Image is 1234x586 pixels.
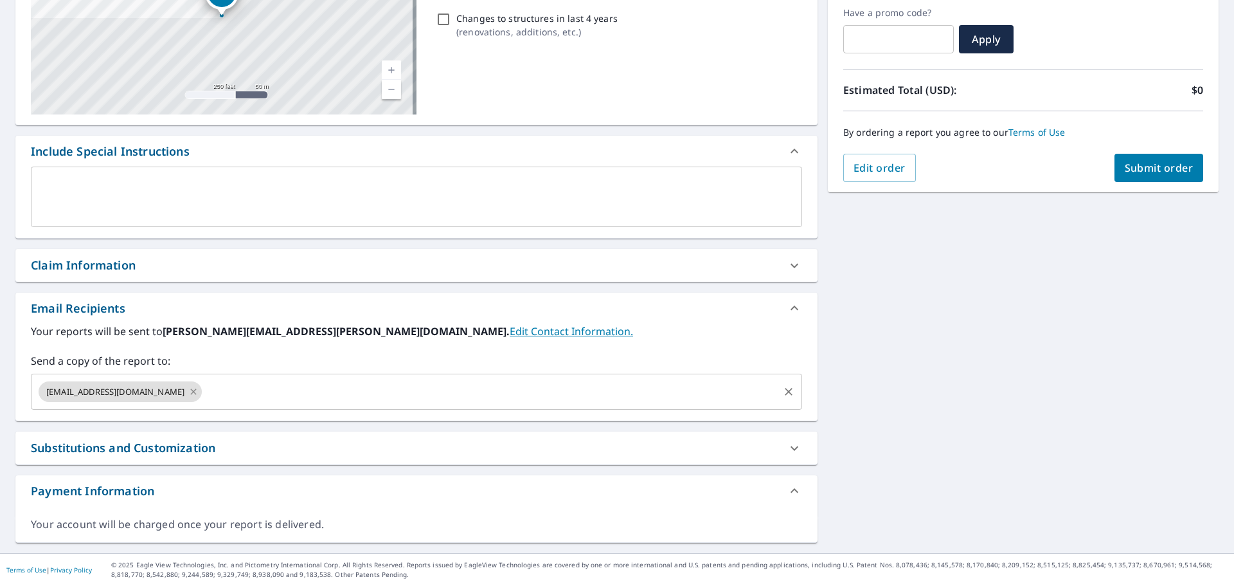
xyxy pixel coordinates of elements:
[969,32,1003,46] span: Apply
[843,7,954,19] label: Have a promo code?
[39,381,202,402] div: [EMAIL_ADDRESS][DOMAIN_NAME]
[6,565,46,574] a: Terms of Use
[1008,126,1066,138] a: Terms of Use
[31,143,190,160] div: Include Special Instructions
[31,517,802,532] div: Your account will be charged once your report is delivered.
[843,154,916,182] button: Edit order
[31,257,136,274] div: Claim Information
[1114,154,1204,182] button: Submit order
[456,25,618,39] p: ( renovations, additions, etc. )
[31,353,802,369] label: Send a copy of the report to:
[15,293,818,324] div: Email Recipients
[1125,161,1194,175] span: Submit order
[843,82,1023,98] p: Estimated Total (USD):
[382,60,401,80] a: Current Level 17, Zoom In
[39,386,192,398] span: [EMAIL_ADDRESS][DOMAIN_NAME]
[1192,82,1203,98] p: $0
[31,324,802,339] label: Your reports will be sent to
[31,482,154,500] div: Payment Information
[780,383,798,401] button: Clear
[959,25,1014,53] button: Apply
[510,324,633,338] a: EditContactInfo
[15,136,818,167] div: Include Special Instructions
[15,475,818,506] div: Payment Information
[50,565,92,574] a: Privacy Policy
[854,161,906,175] span: Edit order
[382,80,401,99] a: Current Level 17, Zoom Out
[31,300,125,317] div: Email Recipients
[6,566,92,574] p: |
[843,127,1203,138] p: By ordering a report you agree to our
[15,432,818,464] div: Substitutions and Customization
[111,560,1228,580] p: © 2025 Eagle View Technologies, Inc. and Pictometry International Corp. All Rights Reserved. Repo...
[456,12,618,25] p: Changes to structures in last 4 years
[31,439,215,457] div: Substitutions and Customization
[163,324,510,338] b: [PERSON_NAME][EMAIL_ADDRESS][PERSON_NAME][DOMAIN_NAME].
[15,249,818,282] div: Claim Information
